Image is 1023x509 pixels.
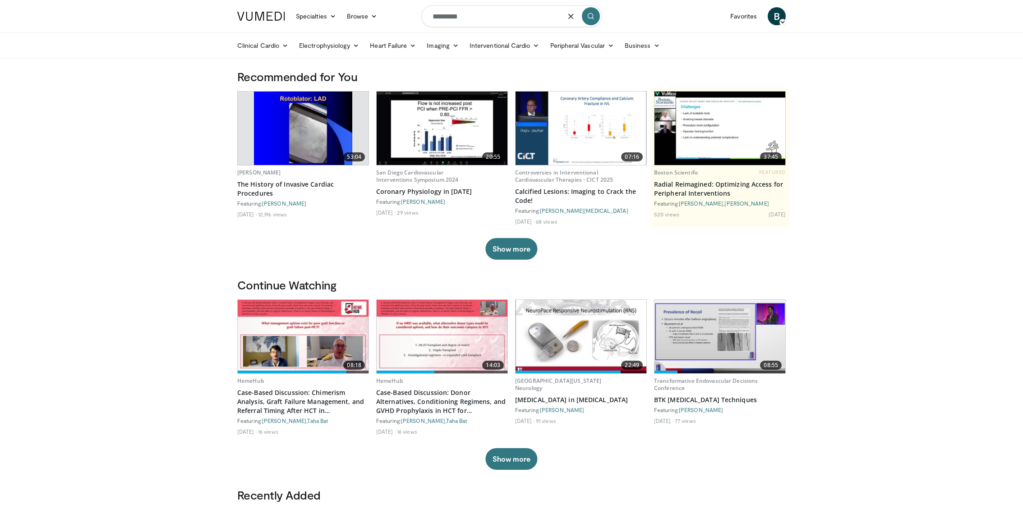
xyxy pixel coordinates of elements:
[724,200,769,206] a: [PERSON_NAME]
[401,198,445,205] a: [PERSON_NAME]
[654,300,785,373] img: 1dc7f326-f3a4-4c9a-87eb-6fe5f4f8f76e.620x360_q85_upscale.jpg
[464,37,545,55] a: Interventional Cardio
[485,448,537,470] button: Show more
[254,92,352,165] img: a9c9c892-6047-43b2-99ef-dda026a14e5f.620x360_q85_upscale.jpg
[237,69,786,84] h3: Recommended for You
[237,211,257,218] li: [DATE]
[237,12,285,21] img: VuMedi Logo
[621,152,643,161] span: 07:16
[376,169,458,183] a: San Diego Cardiovascular Interventions Symposium 2024
[515,187,647,205] a: Calcified Lesions: Imaging to Crack the Code!
[421,37,464,55] a: Imaging
[258,428,278,435] li: 16 views
[258,211,287,218] li: 12,196 views
[515,207,647,214] div: Featuring:
[262,417,306,424] a: [PERSON_NAME]
[654,200,786,207] div: Featuring: ,
[515,377,601,392] a: [GEOGRAPHIC_DATA][US_STATE] Neurology
[237,488,786,502] h3: Recently Added
[536,417,556,424] li: 91 views
[237,417,369,424] div: Featuring: ,
[516,300,646,373] a: 22:49
[654,169,698,176] a: Boston Scientific
[376,198,508,205] div: Featuring:
[237,200,369,207] div: Featuring:
[515,406,647,413] div: Featuring:
[621,361,643,370] span: 22:49
[377,92,507,165] img: d02e6d71-9921-427a-ab27-a615a15c5bda.620x360_q85_upscale.jpg
[343,361,365,370] span: 08:18
[540,207,628,214] a: [PERSON_NAME][MEDICAL_DATA]
[421,5,602,27] input: Search topics, interventions
[401,417,445,424] a: [PERSON_NAME]
[237,278,786,292] h3: Continue Watching
[237,428,257,435] li: [DATE]
[237,169,281,176] a: [PERSON_NAME]
[341,7,383,25] a: Browse
[516,92,646,165] img: 16afa83c-6ff7-4b20-998b-7eacab668e9c.620x360_q85_upscale.jpg
[654,92,785,165] a: 37:45
[725,7,762,25] a: Favorites
[540,407,584,413] a: [PERSON_NAME]
[262,200,306,206] a: [PERSON_NAME]
[238,300,369,373] a: 08:18
[237,388,369,415] a: Case-Based Discussion: Chimerism Analysis, Graft Failure Management, and Referral Timing After HC...
[675,417,696,424] li: 77 views
[376,428,396,435] li: [DATE]
[768,7,786,25] a: B
[515,417,535,424] li: [DATE]
[377,92,507,165] a: 20:55
[377,300,507,373] a: 14:03
[290,7,341,25] a: Specialties
[654,300,785,373] a: 08:55
[760,152,782,161] span: 37:45
[482,361,504,370] span: 14:03
[294,37,364,55] a: Electrophysiology
[238,92,369,165] a: 53:04
[516,300,646,373] img: 8385a708-aefe-41cf-b09a-9ccf1c3b427e.620x360_q85_upscale.jpg
[446,417,467,424] a: Taha Bat
[679,200,723,206] a: [PERSON_NAME]
[397,428,417,435] li: 16 views
[654,180,786,198] a: Radial Reimagined: Optimizing Access for Peripheral Interventions
[376,209,396,216] li: [DATE]
[376,377,403,385] a: HemeHub
[654,406,786,413] div: Featuring:
[654,377,758,392] a: Transformative Endovascular Decisions Conference
[769,211,786,218] li: [DATE]
[654,417,673,424] li: [DATE]
[238,300,369,373] img: 59eb6d08-66a2-4500-9188-dc762aaee2f0.620x360_q85_upscale.jpg
[515,169,613,183] a: Controversies in Interventional Cardiovascular Therapies - CICT 2025
[307,417,328,424] a: Taha Bat
[376,187,508,196] a: Coronary Physiology in [DATE]
[377,300,507,373] img: 23f885ef-85b4-4d0d-b9bc-bfc1a51407cf.620x360_q85_upscale.jpg
[679,407,723,413] a: [PERSON_NAME]
[515,218,535,225] li: [DATE]
[364,37,421,55] a: Heart Failure
[536,218,558,225] li: 68 views
[619,37,665,55] a: Business
[397,209,419,216] li: 29 views
[343,152,365,161] span: 53:04
[760,361,782,370] span: 08:55
[232,37,294,55] a: Clinical Cardio
[545,37,619,55] a: Peripheral Vascular
[237,377,264,385] a: HemeHub
[482,152,504,161] span: 20:55
[654,395,786,404] a: BTK [MEDICAL_DATA] Techniques
[485,238,537,260] button: Show more
[654,92,785,165] img: c038ed19-16d5-403f-b698-1d621e3d3fd1.620x360_q85_upscale.jpg
[515,395,647,404] a: [MEDICAL_DATA] in [MEDICAL_DATA]
[376,417,508,424] div: Featuring: ,
[654,211,679,218] li: 520 views
[237,180,369,198] a: The History of Invasive Cardiac Procedures
[376,388,508,415] a: Case-Based Discussion: Donor Alternatives, Conditioning Regimens, and GVHD Prophylaxis in HCT for...
[759,169,786,175] span: FEATURED
[516,92,646,165] a: 07:16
